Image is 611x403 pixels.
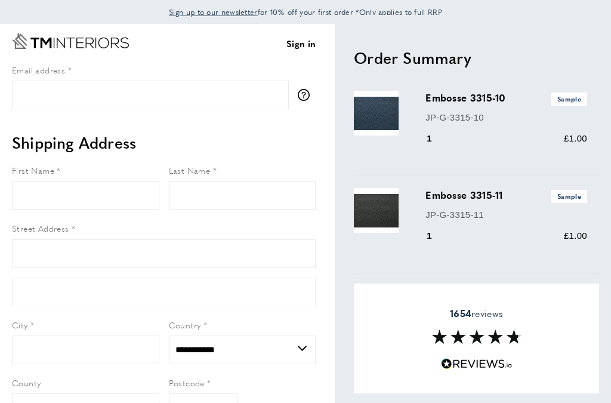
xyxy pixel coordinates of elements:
[354,91,399,136] img: Embosse 3315-10
[425,110,587,125] p: JP-G-3315-10
[12,33,129,49] a: Go to Home page
[551,93,587,105] span: Sample
[169,6,258,18] a: Sign up to our newsletter
[12,164,54,176] span: First Name
[298,89,316,101] button: More information
[425,208,587,222] p: JP-G-3315-11
[564,133,587,143] span: £1.00
[551,190,587,202] span: Sample
[12,319,28,331] span: City
[450,306,471,320] strong: 1654
[425,91,587,105] h3: Embosse 3315-10
[169,319,201,331] span: Country
[169,377,205,389] span: Postcode
[564,230,587,241] span: £1.00
[169,164,211,176] span: Last Name
[169,7,258,17] span: Sign up to our newsletter
[425,188,587,202] h3: Embosse 3315-11
[425,131,449,146] div: 1
[12,222,69,234] span: Street Address
[12,132,316,153] h2: Shipping Address
[12,64,65,76] span: Email address
[450,307,503,319] span: reviews
[169,7,442,17] span: for 10% off your first order *Only applies to full RRP
[432,330,521,344] img: Reviews section
[12,377,41,389] span: County
[441,358,513,370] img: Reviews.io 5 stars
[425,229,449,243] div: 1
[354,188,399,233] img: Embosse 3315-11
[354,47,599,69] h2: Order Summary
[286,36,316,51] a: Sign in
